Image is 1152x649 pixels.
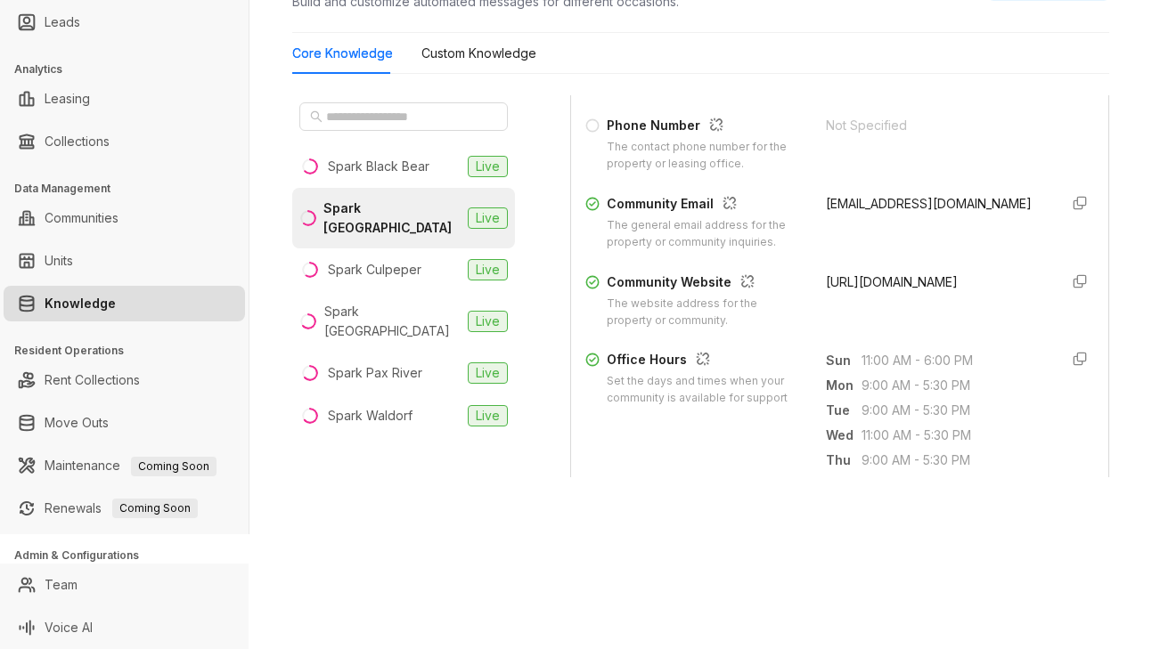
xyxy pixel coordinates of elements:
span: search [310,110,323,123]
div: Spark Culpeper [328,260,421,280]
span: 9:00 AM - 5:30 PM [862,475,1045,495]
li: Units [4,243,245,279]
span: 9:00 AM - 5:30 PM [862,450,1045,470]
span: Wed [826,426,862,445]
div: Spark [GEOGRAPHIC_DATA] [323,199,461,238]
div: Phone Number [607,116,805,139]
h3: Admin & Configurations [14,548,249,564]
li: Knowledge [4,286,245,321]
span: Live [468,156,508,177]
a: Rent Collections [45,362,140,398]
h3: Analytics [14,61,249,77]
span: 11:00 AM - 6:00 PM [862,351,1045,370]
div: Community Website [607,272,805,296]
span: [URL][DOMAIN_NAME] [826,274,958,289]
div: Spark Black Bear [328,157,429,176]
span: Fri [826,475,862,495]
a: Units [45,243,73,279]
span: 9:00 AM - 5:30 PM [862,376,1045,395]
span: Live [468,207,508,229]
span: Mon [826,376,862,395]
span: Thu [826,450,862,470]
a: Collections [45,124,110,159]
span: 9:00 AM - 5:30 PM [862,401,1045,420]
div: Community Email [607,194,805,217]
li: Voice AI [4,610,245,645]
li: Collections [4,124,245,159]
div: Office Hours [607,350,805,373]
div: Spark Waldorf [328,406,413,426]
a: Leasing [45,81,90,117]
span: Live [468,311,508,332]
h3: Resident Operations [14,343,249,359]
span: Sun [826,351,862,370]
div: The contact phone number for the property or leasing office. [607,139,805,173]
li: Leads [4,4,245,40]
div: Spark [GEOGRAPHIC_DATA] [324,302,461,341]
li: Renewals [4,491,245,526]
a: RenewalsComing Soon [45,491,198,526]
div: Core Knowledge [292,44,393,63]
span: Live [468,259,508,280]
div: Custom Knowledge [421,44,536,63]
div: Not Specified [826,116,1045,135]
li: Team [4,567,245,603]
li: Move Outs [4,405,245,441]
h3: Data Management [14,181,249,197]
a: Knowledge [45,286,116,321]
a: Communities [45,200,118,236]
a: Voice AI [45,610,93,645]
span: [EMAIL_ADDRESS][DOMAIN_NAME] [826,196,1032,211]
a: Leads [45,4,80,40]
li: Rent Collections [4,362,245,398]
div: The website address for the property or community. [607,296,805,329]
div: The general email address for the property or community inquiries. [607,217,805,251]
span: 11:00 AM - 5:30 PM [862,426,1045,445]
div: Spark Pax River [328,363,422,383]
li: Leasing [4,81,245,117]
div: Set the days and times when your community is available for support [607,373,805,407]
a: Team [45,567,78,603]
a: Move Outs [45,405,109,441]
span: Live [468,405,508,426]
span: Coming Soon [131,457,217,476]
span: Live [468,362,508,384]
span: Coming Soon [112,499,198,518]
li: Communities [4,200,245,236]
span: Tue [826,401,862,420]
li: Maintenance [4,448,245,483]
